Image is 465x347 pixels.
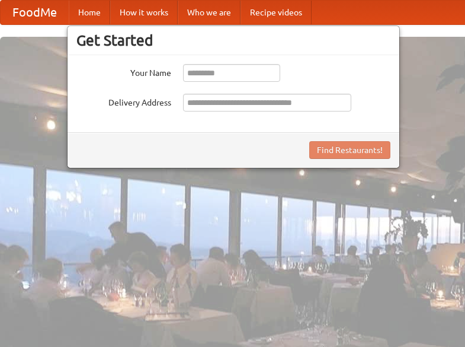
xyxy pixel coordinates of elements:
[309,141,390,159] button: Find Restaurants!
[76,31,390,49] h3: Get Started
[69,1,110,24] a: Home
[240,1,312,24] a: Recipe videos
[110,1,178,24] a: How it works
[76,64,171,79] label: Your Name
[1,1,69,24] a: FoodMe
[178,1,240,24] a: Who we are
[76,94,171,109] label: Delivery Address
